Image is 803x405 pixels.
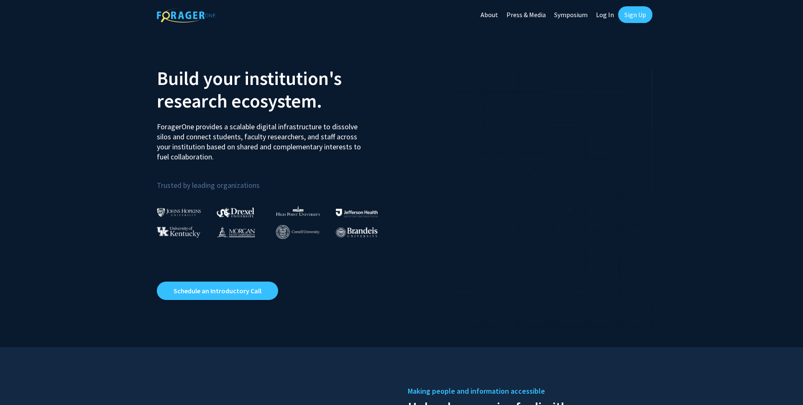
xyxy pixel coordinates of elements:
img: High Point University [276,206,320,216]
img: Morgan State University [217,226,255,237]
a: Sign Up [618,6,652,23]
img: Drexel University [217,208,254,217]
p: Trusted by leading organizations [157,169,395,192]
img: Brandeis University [336,227,378,238]
img: University of Kentucky [157,226,200,238]
a: Opens in a new tab [157,282,278,300]
h2: Build your institution's research ecosystem. [157,67,395,112]
img: Cornell University [276,225,320,239]
h5: Making people and information accessible [408,385,646,397]
img: Thomas Jefferson University [336,209,378,217]
img: Johns Hopkins University [157,208,201,217]
p: ForagerOne provides a scalable digital infrastructure to dissolve silos and connect students, fac... [157,115,367,162]
img: ForagerOne Logo [157,8,215,23]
